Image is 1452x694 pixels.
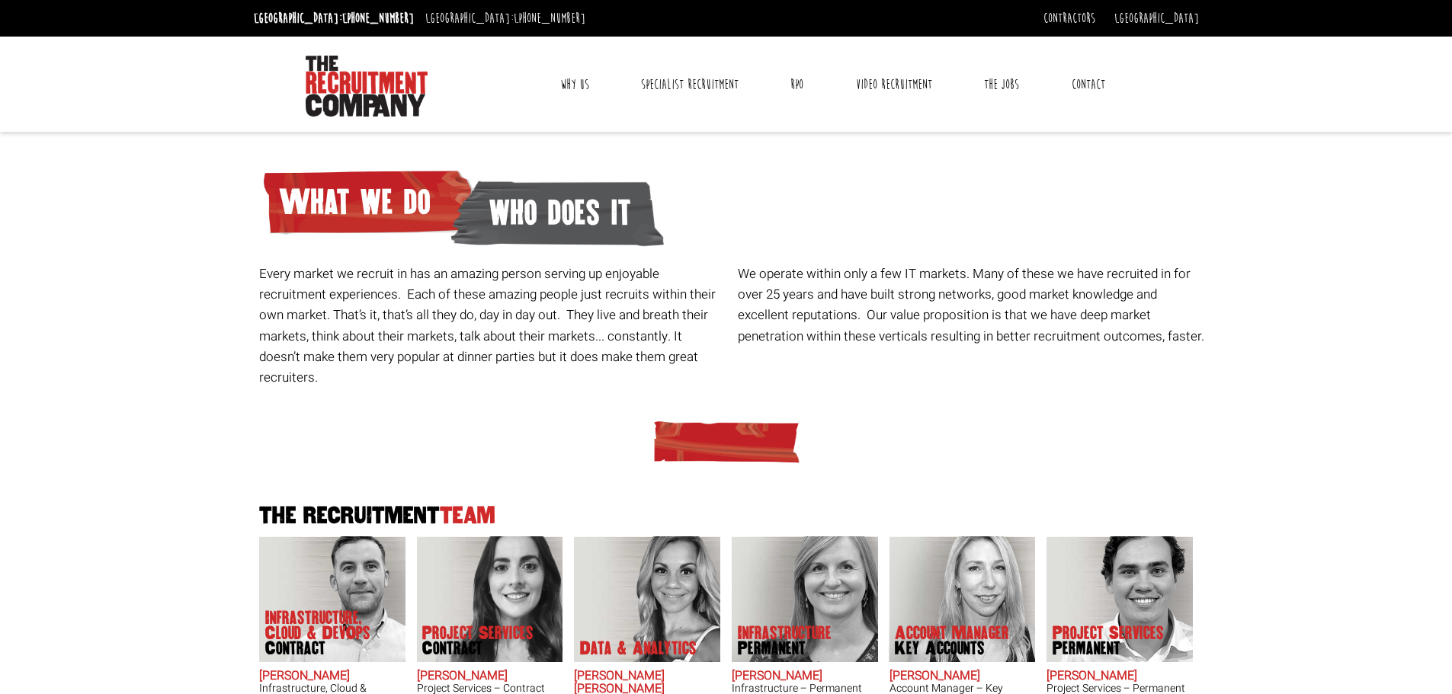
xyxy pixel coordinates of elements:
[1043,10,1095,27] a: Contractors
[1047,683,1193,694] h3: Project Services – Permanent
[1053,641,1164,656] span: Permanent
[342,10,414,27] a: [PHONE_NUMBER]
[779,66,815,104] a: RPO
[738,641,832,656] span: Permanent
[422,625,534,656] p: Project Services
[895,625,1009,656] p: Account Manager
[1114,10,1199,27] a: [GEOGRAPHIC_DATA]
[895,641,1009,656] span: Key Accounts
[738,264,1205,347] p: We operate within only a few IT markets. Many of these we have recruited in for over 25 years and...
[265,610,387,656] p: Infrastructure, Cloud & DevOps
[889,670,1036,683] h2: [PERSON_NAME]
[738,625,832,656] p: Infrastructure
[250,6,418,30] li: [GEOGRAPHIC_DATA]:
[417,670,563,683] h2: [PERSON_NAME]
[1053,625,1164,656] p: Project Services
[732,683,878,694] h3: Infrastructure – Permanent
[306,56,428,117] img: The Recruitment Company
[732,536,878,662] img: Amanda Evans's Our Infrastructure Permanent
[889,536,1035,662] img: Frankie Gaffney's our Account Manager Key Accounts
[574,536,720,662] img: Anna-Maria Julie does Data & Analytics
[259,670,405,683] h2: [PERSON_NAME]
[973,66,1031,104] a: The Jobs
[845,66,944,104] a: Video Recruitment
[1201,327,1204,346] span: .
[630,66,750,104] a: Specialist Recruitment
[417,683,563,694] h3: Project Services – Contract
[732,670,878,683] h2: [PERSON_NAME]
[1060,66,1117,104] a: Contact
[580,641,697,656] p: Data & Analytics
[259,264,726,388] p: Every market we recruit in has an amazing person serving up enjoyable recruitment experiences. Ea...
[514,10,585,27] a: [PHONE_NUMBER]
[254,504,1199,528] h2: The Recruitment
[259,536,405,662] img: Adam Eshet does Infrastructure, Cloud & DevOps Contract
[549,66,601,104] a: Why Us
[1047,536,1193,662] img: Sam McKay does Project Services Permanent
[1047,670,1193,683] h2: [PERSON_NAME]
[265,641,387,656] span: Contract
[421,6,589,30] li: [GEOGRAPHIC_DATA]:
[416,536,563,662] img: Claire Sheerin does Project Services Contract
[440,503,495,528] span: Team
[422,641,534,656] span: Contract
